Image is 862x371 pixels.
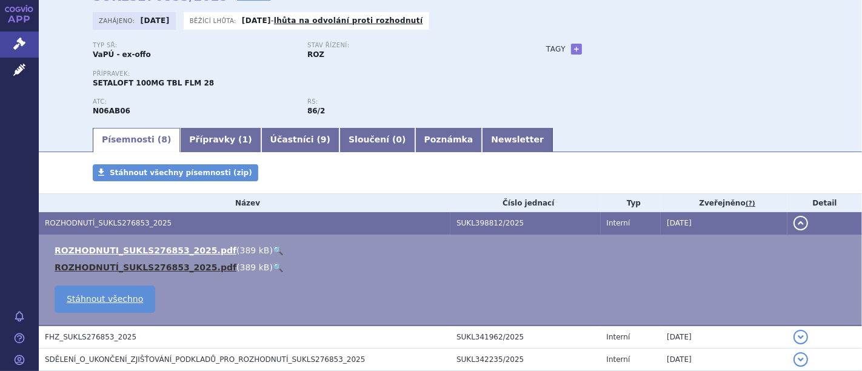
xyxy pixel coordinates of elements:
[93,164,258,181] a: Stáhnout všechny písemnosti (zip)
[261,128,339,152] a: Účastníci (9)
[661,349,787,371] td: [DATE]
[110,169,252,177] span: Stáhnout všechny písemnosti (zip)
[794,352,808,367] button: detail
[93,128,180,152] a: Písemnosti (8)
[607,355,630,364] span: Interní
[746,199,755,208] abbr: (?)
[190,16,239,25] span: Běžící lhůta:
[240,246,270,255] span: 389 kB
[482,128,553,152] a: Newsletter
[661,194,787,212] th: Zveřejněno
[45,355,365,364] span: SDĚLENÍ_O_UKONČENÍ_ZJIŠŤOVÁNÍ_PODKLADŮ_PRO_ROZHODNUTÍ_SUKLS276853_2025
[242,16,423,25] p: -
[450,194,601,212] th: Číslo jednací
[55,286,155,313] a: Stáhnout všechno
[242,135,249,144] span: 1
[794,216,808,230] button: detail
[307,50,324,59] strong: ROZ
[93,98,295,105] p: ATC:
[321,135,327,144] span: 9
[93,70,522,78] p: Přípravek:
[274,16,423,25] a: lhůta na odvolání proti rozhodnutí
[45,219,172,227] span: ROZHODNUTÍ_SUKLS276853_2025
[273,246,283,255] a: 🔍
[93,50,151,59] strong: VaPÚ - ex-offo
[661,326,787,349] td: [DATE]
[307,107,325,115] strong: antidepresiva, selektivní inhibitory reuptake monoaminů působící na jeden transmiterový systém (S...
[450,326,601,349] td: SUKL341962/2025
[415,128,483,152] a: Poznámka
[180,128,261,152] a: Přípravky (1)
[99,16,137,25] span: Zahájeno:
[55,244,850,256] li: ( )
[240,262,270,272] span: 389 kB
[242,16,271,25] strong: [DATE]
[55,246,236,255] a: ROZHODNUTI_SUKLS276853_2025.pdf
[661,212,787,235] td: [DATE]
[273,262,283,272] a: 🔍
[396,135,402,144] span: 0
[607,333,630,341] span: Interní
[787,194,862,212] th: Detail
[546,42,566,56] h3: Tagy
[307,42,510,49] p: Stav řízení:
[55,261,850,273] li: ( )
[450,349,601,371] td: SUKL342235/2025
[93,107,130,115] strong: SERTRALIN
[601,194,661,212] th: Typ
[794,330,808,344] button: detail
[39,194,450,212] th: Název
[307,98,510,105] p: RS:
[141,16,170,25] strong: [DATE]
[45,333,136,341] span: FHZ_SUKLS276853_2025
[93,79,214,87] span: SETALOFT 100MG TBL FLM 28
[161,135,167,144] span: 8
[450,212,601,235] td: SUKL398812/2025
[55,262,236,272] a: ROZHODNUTÍ_SUKLS276853_2025.pdf
[571,44,582,55] a: +
[607,219,630,227] span: Interní
[93,42,295,49] p: Typ SŘ:
[339,128,415,152] a: Sloučení (0)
